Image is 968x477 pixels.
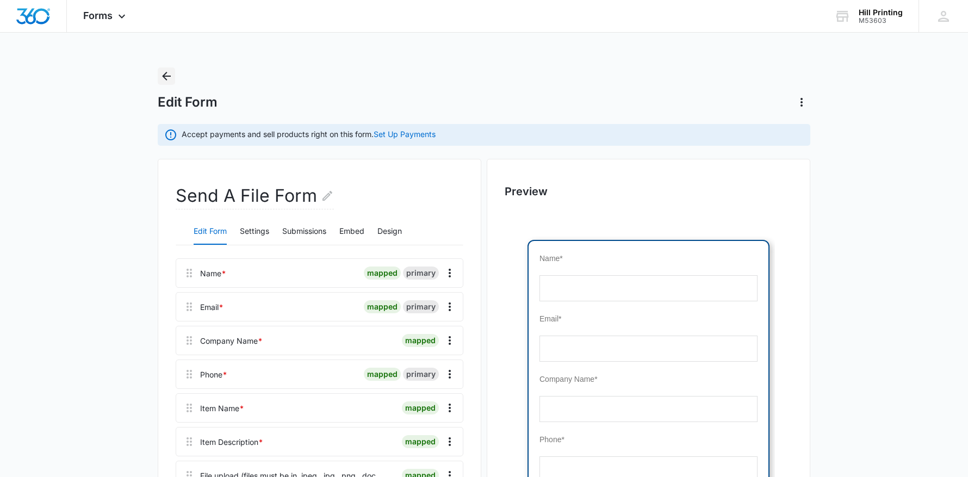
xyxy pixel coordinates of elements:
[441,332,458,349] button: Overflow Menu
[859,17,903,24] div: account id
[402,334,439,347] div: mapped
[441,264,458,282] button: Overflow Menu
[403,267,439,280] div: primary
[441,366,458,383] button: Overflow Menu
[377,219,402,245] button: Design
[200,301,224,313] div: Email
[403,368,439,381] div: primary
[859,8,903,17] div: account name
[176,183,334,209] h2: Send A File Form
[17,201,39,209] span: Phone
[321,183,334,209] button: Edit Form Name
[17,261,54,270] span: Item Name
[200,268,226,279] div: Name
[17,20,38,28] span: Name
[17,80,36,89] span: Email
[793,94,810,111] button: Actions
[364,368,401,381] div: mapped
[374,129,436,139] a: Set Up Payments
[200,402,244,414] div: Item Name
[182,128,436,140] p: Accept payments and sell products right on this form.
[17,321,72,330] span: Item Description
[282,219,326,245] button: Submissions
[240,219,269,245] button: Settings
[194,219,227,245] button: Edit Form
[402,401,439,414] div: mapped
[364,267,401,280] div: mapped
[17,140,72,149] span: Company Name
[200,436,263,448] div: Item Description
[200,369,227,380] div: Phone
[158,67,175,85] button: Back
[17,395,233,415] span: File upload (files must be in .jpeg, .jpg, .png, .doc, .docx, .pdf, or .txt format)
[441,298,458,315] button: Overflow Menu
[402,435,439,448] div: mapped
[364,300,401,313] div: mapped
[505,183,792,200] h2: Preview
[441,399,458,417] button: Overflow Menu
[403,300,439,313] div: primary
[339,219,364,245] button: Embed
[200,335,263,346] div: Company Name
[441,433,458,450] button: Overflow Menu
[83,10,113,21] span: Forms
[158,94,218,110] h1: Edit Form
